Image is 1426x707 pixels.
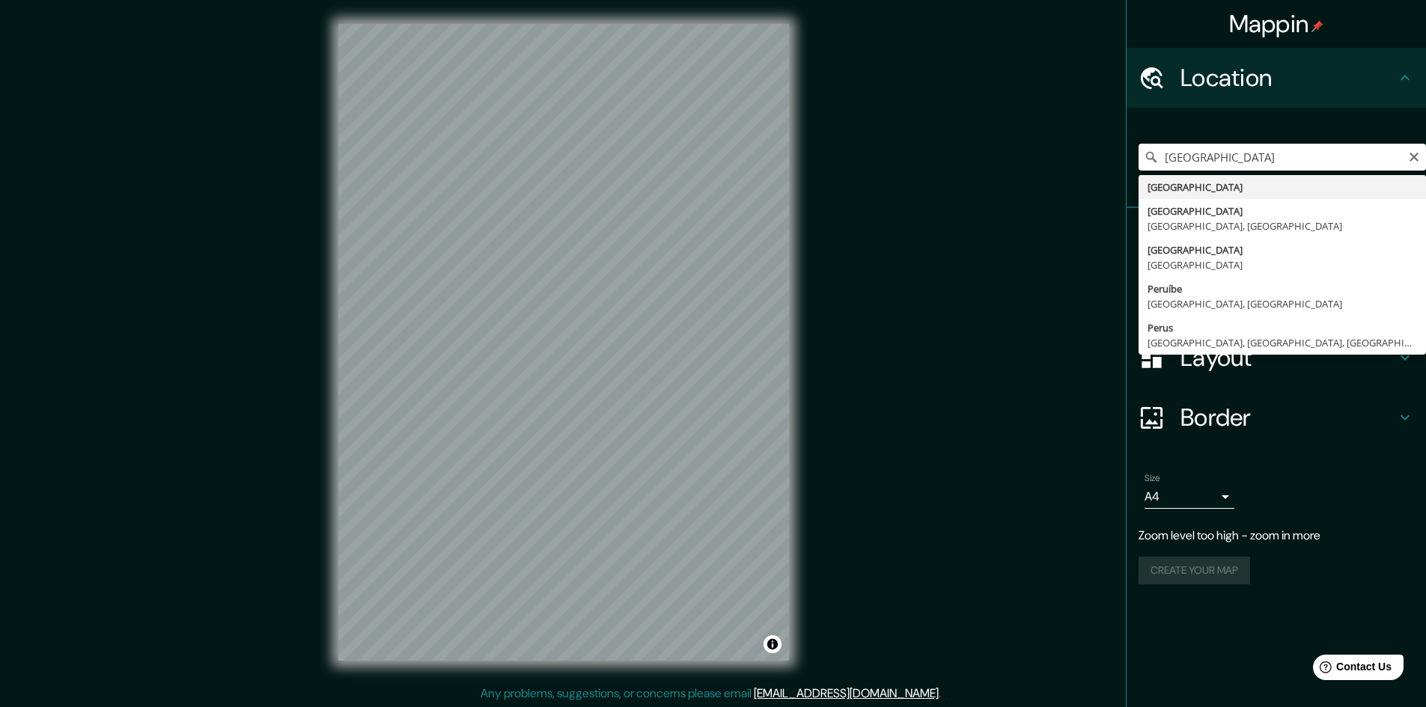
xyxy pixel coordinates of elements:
h4: Border [1180,403,1396,432]
h4: Layout [1180,343,1396,373]
div: [GEOGRAPHIC_DATA], [GEOGRAPHIC_DATA] [1148,218,1417,233]
img: pin-icon.png [1311,20,1323,32]
div: Pins [1127,208,1426,268]
div: Layout [1127,328,1426,388]
canvas: Map [338,24,789,661]
div: Style [1127,268,1426,328]
div: A4 [1145,485,1234,509]
div: [GEOGRAPHIC_DATA], [GEOGRAPHIC_DATA] [1148,296,1417,311]
p: Any problems, suggestions, or concerns please email . [481,685,941,703]
h4: Mappin [1229,9,1324,39]
div: Peruíbe [1148,281,1417,296]
button: Clear [1408,149,1420,163]
div: [GEOGRAPHIC_DATA] [1148,257,1417,272]
p: Zoom level too high - zoom in more [1139,527,1414,545]
a: [EMAIL_ADDRESS][DOMAIN_NAME] [754,685,939,701]
div: [GEOGRAPHIC_DATA], [GEOGRAPHIC_DATA], [GEOGRAPHIC_DATA] [1148,335,1417,350]
div: . [941,685,943,703]
button: Toggle attribution [764,635,781,653]
label: Size [1145,472,1160,485]
div: [GEOGRAPHIC_DATA] [1148,203,1417,218]
iframe: Help widget launcher [1293,649,1410,691]
div: [GEOGRAPHIC_DATA] [1148,242,1417,257]
div: . [943,685,946,703]
div: [GEOGRAPHIC_DATA] [1148,180,1417,195]
h4: Location [1180,63,1396,93]
div: Perus [1148,320,1417,335]
input: Pick your city or area [1139,144,1426,171]
div: Border [1127,388,1426,447]
div: Location [1127,48,1426,108]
